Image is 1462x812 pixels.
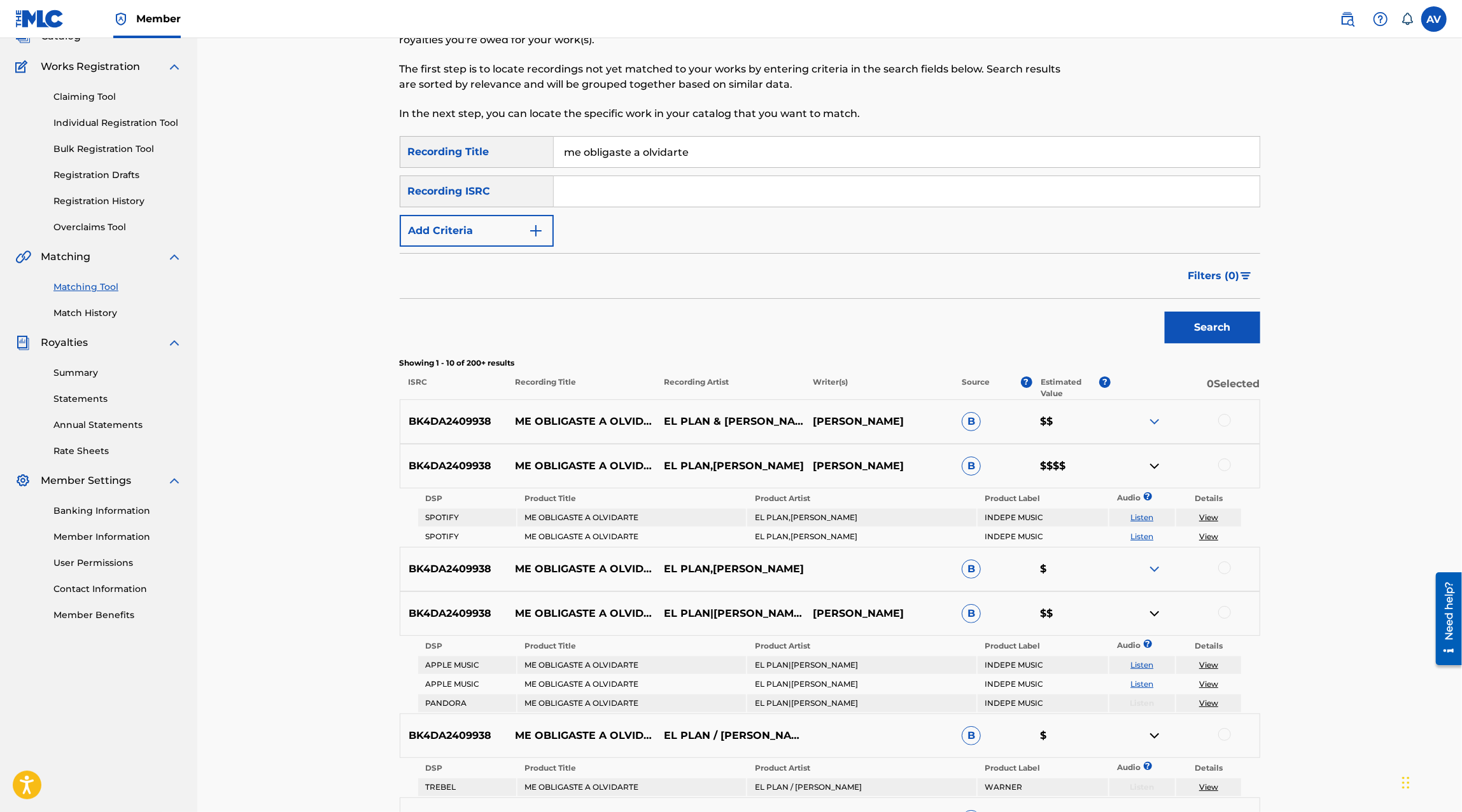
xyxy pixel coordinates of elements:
[167,335,182,350] img: expand
[113,11,129,27] img: Top Rightsholder
[507,728,656,743] p: ME OBLIGASTE A OLVIDARTE
[1147,606,1162,621] img: contract
[418,656,516,674] td: APPLE MUSIC
[1130,660,1153,670] a: Listen
[506,376,655,399] p: Recording Title
[962,560,981,579] span: B
[1109,640,1125,651] p: Audio
[747,675,976,693] td: EL PLAN|[PERSON_NAME]
[962,457,981,476] span: B
[1199,698,1218,708] a: View
[1021,376,1032,388] span: ?
[1402,764,1410,802] div: Arrastrar
[1188,268,1240,284] span: Filters ( 0 )
[400,215,554,247] button: Add Criteria
[1032,606,1111,621] p: $$
[1109,492,1125,504] p: Audio
[1099,376,1111,388] span: ?
[418,528,516,546] td: SPOTIFY
[53,90,182,104] a: Claiming Tool
[167,59,182,74] img: expand
[418,694,516,712] td: PANDORA
[400,106,1062,121] p: In the next step, you can locate the specific work in your catalog that you want to match.
[747,656,976,674] td: EL PLAN|[PERSON_NAME]
[41,59,140,74] span: Works Registration
[15,335,31,350] img: Royalties
[53,169,182,182] a: Registration Drafts
[517,675,746,693] td: ME OBLIGASTE A OLVIDARTE
[53,366,182,380] a: Summary
[1148,762,1148,770] span: ?
[1148,492,1148,500] span: ?
[1199,782,1218,792] a: View
[53,142,182,156] a: Bulk Registration Tool
[978,675,1108,693] td: INDEPE MUSIC
[1335,6,1360,32] a: Public Search
[1148,640,1148,648] span: ?
[747,528,976,546] td: EL PLAN,[PERSON_NAME]
[978,656,1108,674] td: INDEPE MUSIC
[53,530,182,544] a: Member Information
[507,414,656,429] p: ME OBLIGASTE A OLVIDARTE
[1130,513,1153,522] a: Listen
[53,418,182,432] a: Annual Statements
[1241,272,1251,280] img: filter
[400,606,507,621] p: BK4DA2409938
[418,675,516,693] td: APPLE MUSIC
[978,759,1108,777] th: Product Label
[53,195,182,208] a: Registration History
[1109,698,1175,709] p: Listen
[53,221,182,234] a: Overclaims Tool
[978,778,1108,796] td: WARNER
[747,778,976,796] td: EL PLAN / [PERSON_NAME]
[1032,458,1111,474] p: $$$$
[400,561,507,577] p: BK4DA2409938
[656,414,805,429] p: EL PLAN & [PERSON_NAME]
[1398,751,1462,812] div: Widget de chat
[15,473,31,488] img: Member Settings
[1176,637,1242,655] th: Details
[400,458,507,474] p: BK4DA2409938
[517,637,746,655] th: Product Title
[1199,513,1218,522] a: View
[656,728,805,743] p: EL PLAN / [PERSON_NAME]
[41,473,131,488] span: Member Settings
[517,759,746,777] th: Product Title
[978,694,1108,712] td: INDEPE MUSIC
[1130,679,1153,689] a: Listen
[656,606,805,621] p: EL PLAN|[PERSON_NAME]
[978,509,1108,526] td: INDEPE MUSIC
[1368,6,1393,32] div: Help
[167,249,182,265] img: expand
[400,376,507,399] p: ISRC
[962,726,981,745] span: B
[1032,561,1111,577] p: $
[53,444,182,458] a: Rate Sheets
[805,606,953,621] p: [PERSON_NAME]
[53,582,182,596] a: Contact Information
[41,249,90,265] span: Matching
[507,606,656,621] p: ME OBLIGASTE A OLVIDARTE
[1147,728,1162,743] img: contract
[1373,11,1388,27] img: help
[136,11,181,26] span: Member
[1401,13,1414,25] div: Notifications
[1130,532,1153,541] a: Listen
[15,10,64,28] img: MLC Logo
[747,759,976,777] th: Product Artist
[1199,532,1218,541] a: View
[41,335,88,350] span: Royalties
[1041,376,1099,399] p: Estimated Value
[1199,660,1218,670] a: View
[517,778,746,796] td: ME OBLIGASTE A OLVIDARTE
[528,223,544,238] img: 9d2ae6d4665cec9f34b9.svg
[507,561,656,577] p: ME OBLIGASTE A OLVIDARTE
[1109,762,1125,773] p: Audio
[978,490,1108,507] th: Product Label
[1032,728,1111,743] p: $
[400,357,1260,369] p: Showing 1 - 10 of 200+ results
[747,637,976,655] th: Product Artist
[418,778,516,796] td: TREBEL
